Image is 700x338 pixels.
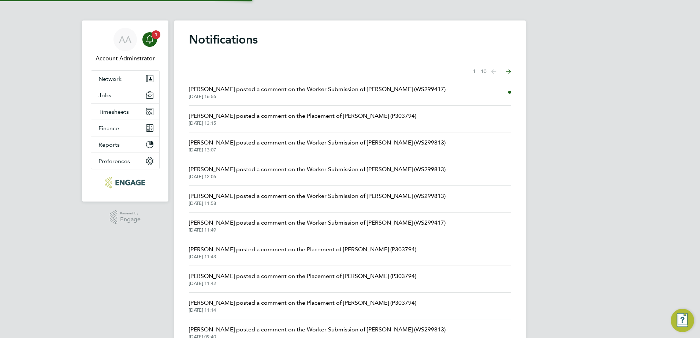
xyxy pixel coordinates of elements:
[189,112,416,126] a: [PERSON_NAME] posted a comment on the Placement of [PERSON_NAME] (P303794)[DATE] 13:15
[82,20,168,202] nav: Main navigation
[91,120,159,136] button: Finance
[98,125,119,132] span: Finance
[98,108,129,115] span: Timesheets
[98,92,111,99] span: Jobs
[189,192,446,206] a: [PERSON_NAME] posted a comment on the Worker Submission of [PERSON_NAME] (WS299813)[DATE] 11:58
[189,245,416,260] a: [PERSON_NAME] posted a comment on the Placement of [PERSON_NAME] (P303794)[DATE] 11:43
[189,138,446,147] span: [PERSON_NAME] posted a comment on the Worker Submission of [PERSON_NAME] (WS299813)
[189,192,446,200] span: [PERSON_NAME] posted a comment on the Worker Submission of [PERSON_NAME] (WS299813)
[98,158,130,165] span: Preferences
[189,218,446,233] a: [PERSON_NAME] posted a comment on the Worker Submission of [PERSON_NAME] (WS299417)[DATE] 11:49
[189,32,511,47] h1: Notifications
[189,94,446,99] span: [DATE] 16:56
[91,71,159,87] button: Network
[189,254,416,260] span: [DATE] 11:43
[671,309,694,332] button: Engage Resource Center
[152,30,160,39] span: 1
[189,298,416,313] a: [PERSON_NAME] posted a comment on the Placement of [PERSON_NAME] (P303794)[DATE] 11:14
[189,165,446,180] a: [PERSON_NAME] posted a comment on the Worker Submission of [PERSON_NAME] (WS299813)[DATE] 12:06
[91,54,160,63] span: Account Adminstrator
[189,147,446,153] span: [DATE] 13:07
[105,177,145,188] img: protocol-logo-retina.png
[120,217,141,223] span: Engage
[189,245,416,254] span: [PERSON_NAME] posted a comment on the Placement of [PERSON_NAME] (P303794)
[189,227,446,233] span: [DATE] 11:49
[189,307,416,313] span: [DATE] 11:14
[473,68,487,75] span: 1 - 10
[189,272,416,281] span: [PERSON_NAME] posted a comment on the Placement of [PERSON_NAME] (P303794)
[189,272,416,286] a: [PERSON_NAME] posted a comment on the Placement of [PERSON_NAME] (P303794)[DATE] 11:42
[189,200,446,206] span: [DATE] 11:58
[189,298,416,307] span: [PERSON_NAME] posted a comment on the Placement of [PERSON_NAME] (P303794)
[91,87,159,103] button: Jobs
[91,153,159,169] button: Preferences
[120,210,141,217] span: Powered by
[189,85,446,94] span: [PERSON_NAME] posted a comment on the Worker Submission of [PERSON_NAME] (WS299417)
[119,35,131,44] span: AA
[98,141,120,148] span: Reports
[189,165,446,174] span: [PERSON_NAME] posted a comment on the Worker Submission of [PERSON_NAME] (WS299813)
[189,325,446,334] span: [PERSON_NAME] posted a comment on the Worker Submission of [PERSON_NAME] (WS299813)
[91,28,160,63] a: AAAccount Adminstrator
[91,104,159,120] button: Timesheets
[98,75,122,82] span: Network
[189,112,416,120] span: [PERSON_NAME] posted a comment on the Placement of [PERSON_NAME] (P303794)
[91,136,159,153] button: Reports
[189,120,416,126] span: [DATE] 13:15
[189,218,446,227] span: [PERSON_NAME] posted a comment on the Worker Submission of [PERSON_NAME] (WS299417)
[189,174,446,180] span: [DATE] 12:06
[189,138,446,153] a: [PERSON_NAME] posted a comment on the Worker Submission of [PERSON_NAME] (WS299813)[DATE] 13:07
[189,281,416,286] span: [DATE] 11:42
[473,64,511,79] nav: Select page of notifications list
[110,210,141,224] a: Powered byEngage
[91,177,160,188] a: Go to home page
[142,28,157,51] a: 1
[189,85,446,99] a: [PERSON_NAME] posted a comment on the Worker Submission of [PERSON_NAME] (WS299417)[DATE] 16:56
